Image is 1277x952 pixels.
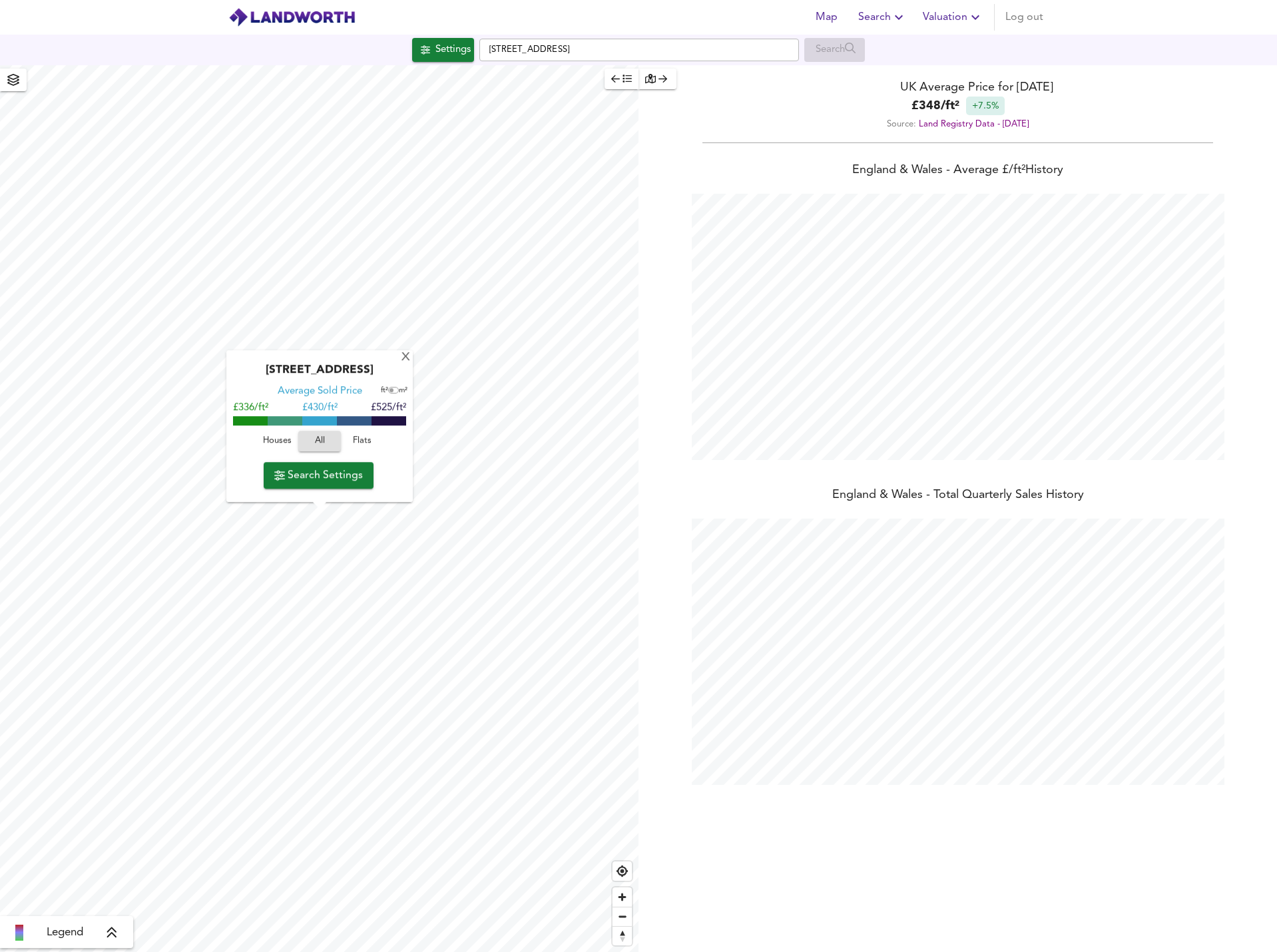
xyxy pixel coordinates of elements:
[923,8,983,27] span: Valuation
[613,907,632,926] button: Zoom out
[613,887,632,907] button: Zoom in
[911,97,959,115] b: £ 348 / ft²
[613,861,632,881] button: Find my location
[256,431,298,452] button: Houses
[233,403,268,413] span: £336/ft²
[344,434,380,449] span: Flats
[233,364,406,385] div: [STREET_ADDRESS]
[47,925,83,941] span: Legend
[638,487,1277,505] div: England & Wales - Total Quarterly Sales History
[274,466,363,485] span: Search Settings
[264,462,374,489] button: Search Settings
[1000,4,1049,31] button: Log out
[638,79,1277,97] div: UK Average Price for [DATE]
[381,387,388,395] span: ft²
[917,4,989,31] button: Valuation
[302,403,338,413] span: £ 430/ft²
[638,115,1277,133] div: Source:
[804,38,865,62] div: Enable a Source before running a Search
[810,8,842,27] span: Map
[298,431,341,452] button: All
[853,4,912,31] button: Search
[371,403,406,413] span: £525/ft²
[613,926,632,945] button: Reset bearing to north
[479,39,799,61] input: Enter a location...
[400,352,411,364] div: X
[805,4,848,31] button: Map
[259,434,295,449] span: Houses
[919,120,1029,128] a: Land Registry Data - [DATE]
[412,38,474,62] div: Click to configure Search Settings
[341,431,383,452] button: Flats
[858,8,907,27] span: Search
[966,97,1005,115] div: +7.5%
[435,41,471,59] div: Settings
[412,38,474,62] button: Settings
[638,162,1277,180] div: England & Wales - Average £/ ft² History
[1005,8,1043,27] span: Log out
[228,7,356,27] img: logo
[613,907,632,926] span: Zoom out
[278,385,362,399] div: Average Sold Price
[399,387,407,395] span: m²
[305,434,334,449] span: All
